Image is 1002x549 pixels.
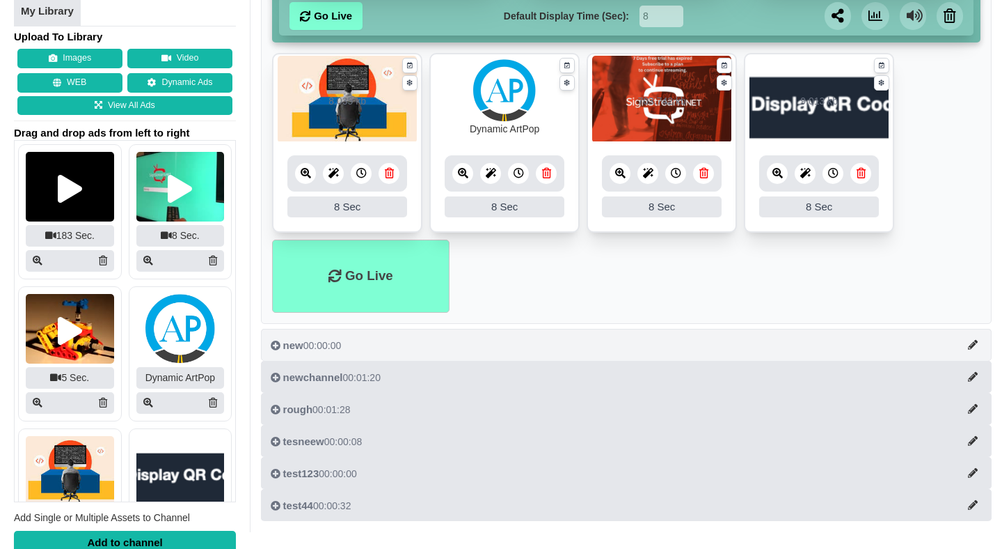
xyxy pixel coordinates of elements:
[261,393,992,425] button: rough00:01:28
[271,467,357,481] div: 00:00:00
[145,294,215,364] img: Artpop
[602,196,722,217] div: 8 Sec
[504,9,629,24] label: Default Display Time (Sec):
[136,436,225,506] img: P250x250 image processing20250226 476959 1x1av0z
[26,225,114,247] div: 183 Sec.
[271,339,342,353] div: 00:00:00
[932,482,1002,549] iframe: Chat Widget
[278,56,417,143] img: 8.035 kb
[639,6,683,27] input: Seconds
[26,294,114,364] img: Screenshot25020250319 22674 10cru2a
[26,367,114,389] div: 5 Sec.
[17,73,122,93] button: WEB
[127,49,232,68] button: Video
[759,196,879,217] div: 8 Sec
[271,499,351,513] div: 00:00:32
[261,329,992,361] button: new00:00:00
[26,436,114,506] img: P250x250 image processing20250303 538317 pjgcot
[271,403,351,417] div: 00:01:28
[17,49,122,68] button: Images
[26,152,114,222] img: Screenshot25020250414 36890 w3lna8
[14,512,190,523] span: Add Single or Multiple Assets to Channel
[283,403,313,415] span: rough
[283,435,324,447] span: tesneew
[328,94,366,109] div: 8.035 kb
[127,73,232,93] a: Dynamic Ads
[14,29,236,43] h4: Upload To Library
[470,122,539,137] div: Dynamic ArtPop
[136,367,225,389] div: Dynamic ArtPop
[283,371,343,383] span: newchannel
[271,371,381,385] div: 00:01:20
[283,500,313,511] span: test44
[272,240,449,313] li: Go Live
[14,126,236,140] span: Drag and drop ads from left to right
[261,361,992,393] button: newchannel00:01:20
[473,59,536,122] img: Artpop
[749,56,889,143] img: 9.013 kb
[638,94,686,109] div: 703.742 kb
[289,2,363,30] a: Go Live
[17,95,232,115] a: View All Ads
[261,457,992,489] button: test12300:00:00
[287,196,407,217] div: 8 Sec
[136,152,225,222] img: Screenshot25020250414 36890 umqbko
[283,467,319,479] span: test123
[592,56,731,143] img: 703.742 kb
[283,339,303,351] span: new
[271,435,363,449] div: 00:00:08
[445,196,564,217] div: 8 Sec
[261,425,992,457] button: tesneew00:00:08
[800,94,838,109] div: 9.013 kb
[261,489,992,521] button: test4400:00:32
[136,225,225,247] div: 8 Sec.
